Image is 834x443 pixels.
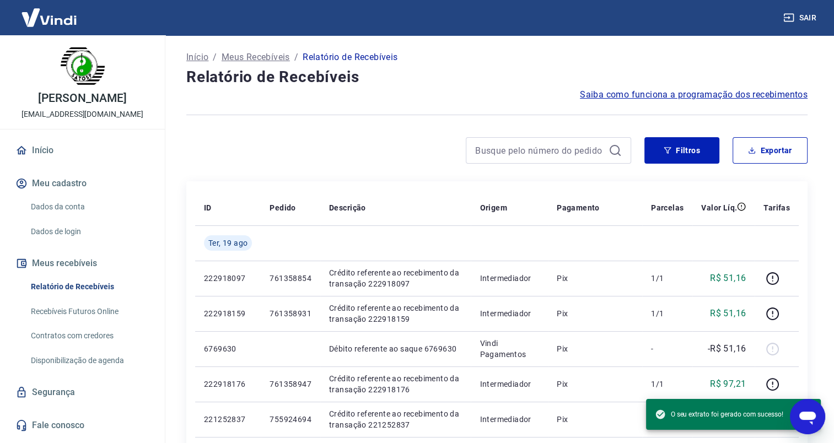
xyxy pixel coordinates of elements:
[204,273,252,284] p: 222918097
[329,343,462,354] p: Débito referente ao saque 6769630
[557,273,633,284] p: Pix
[13,380,152,404] a: Segurança
[294,51,298,64] p: /
[270,202,295,213] p: Pedido
[208,237,247,248] span: Ter, 19 ago
[329,408,462,430] p: Crédito referente ao recebimento da transação 221252837
[204,343,252,354] p: 6769630
[701,202,737,213] p: Valor Líq.
[26,275,152,298] a: Relatório de Recebíveis
[710,377,746,391] p: R$ 97,21
[651,343,684,354] p: -
[13,413,152,437] a: Fale conosco
[480,308,539,319] p: Intermediador
[651,202,684,213] p: Parcelas
[480,379,539,390] p: Intermediador
[557,308,633,319] p: Pix
[186,66,808,88] h4: Relatório de Recebíveis
[270,414,311,425] p: 755924694
[270,273,311,284] p: 761358854
[733,137,808,164] button: Exportar
[655,409,783,420] span: O seu extrato foi gerado com sucesso!
[204,202,212,213] p: ID
[26,349,152,372] a: Disponibilização de agenda
[710,307,746,320] p: R$ 51,16
[710,272,746,285] p: R$ 51,16
[213,51,217,64] p: /
[204,308,252,319] p: 222918159
[557,414,633,425] p: Pix
[26,325,152,347] a: Contratos com credores
[204,414,252,425] p: 221252837
[13,251,152,275] button: Meus recebíveis
[21,109,143,120] p: [EMAIL_ADDRESS][DOMAIN_NAME]
[329,302,462,325] p: Crédito referente ao recebimento da transação 222918159
[557,202,600,213] p: Pagamento
[480,202,507,213] p: Origem
[26,300,152,323] a: Recebíveis Futuros Online
[13,171,152,196] button: Meu cadastro
[651,379,684,390] p: 1/1
[270,308,311,319] p: 761358931
[303,51,397,64] p: Relatório de Recebíveis
[26,220,152,243] a: Dados de login
[329,373,462,395] p: Crédito referente ao recebimento da transação 222918176
[651,308,684,319] p: 1/1
[763,202,790,213] p: Tarifas
[329,202,366,213] p: Descrição
[557,343,633,354] p: Pix
[480,414,539,425] p: Intermediador
[61,44,105,88] img: 05f77479-e145-444d-9b3c-0aaf0a3ab483.jpeg
[38,93,126,104] p: [PERSON_NAME]
[186,51,208,64] a: Início
[708,342,746,355] p: -R$ 51,16
[270,379,311,390] p: 761358947
[557,379,633,390] p: Pix
[13,138,152,163] a: Início
[480,338,539,360] p: Vindi Pagamentos
[475,142,604,159] input: Busque pelo número do pedido
[651,273,684,284] p: 1/1
[329,267,462,289] p: Crédito referente ao recebimento da transação 222918097
[580,88,808,101] a: Saiba como funciona a programação dos recebimentos
[790,399,825,434] iframe: Botão para abrir a janela de mensagens
[781,8,821,28] button: Sair
[480,273,539,284] p: Intermediador
[26,196,152,218] a: Dados da conta
[644,137,719,164] button: Filtros
[204,379,252,390] p: 222918176
[13,1,85,34] img: Vindi
[222,51,290,64] a: Meus Recebíveis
